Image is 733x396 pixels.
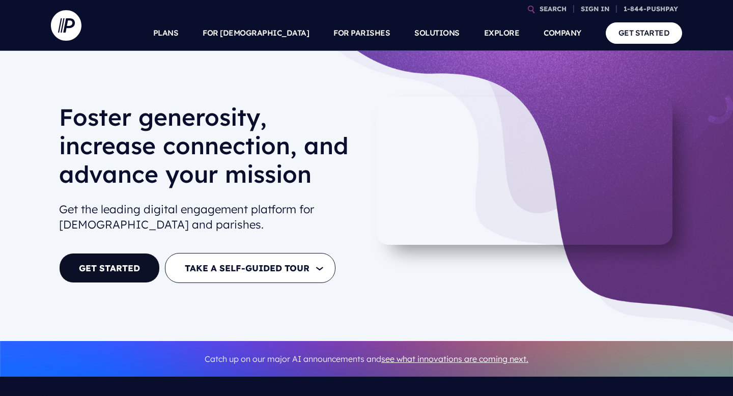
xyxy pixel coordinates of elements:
h2: Get the leading digital engagement platform for [DEMOGRAPHIC_DATA] and parishes. [59,197,358,237]
p: Catch up on our major AI announcements and [59,348,674,371]
a: EXPLORE [484,15,520,51]
a: GET STARTED [606,22,683,43]
a: SOLUTIONS [414,15,460,51]
button: TAKE A SELF-GUIDED TOUR [165,253,335,283]
a: PLANS [153,15,179,51]
a: COMPANY [544,15,581,51]
a: GET STARTED [59,253,160,283]
a: FOR [DEMOGRAPHIC_DATA] [203,15,309,51]
a: FOR PARISHES [333,15,390,51]
h1: Foster generosity, increase connection, and advance your mission [59,103,358,196]
a: see what innovations are coming next. [381,354,528,364]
